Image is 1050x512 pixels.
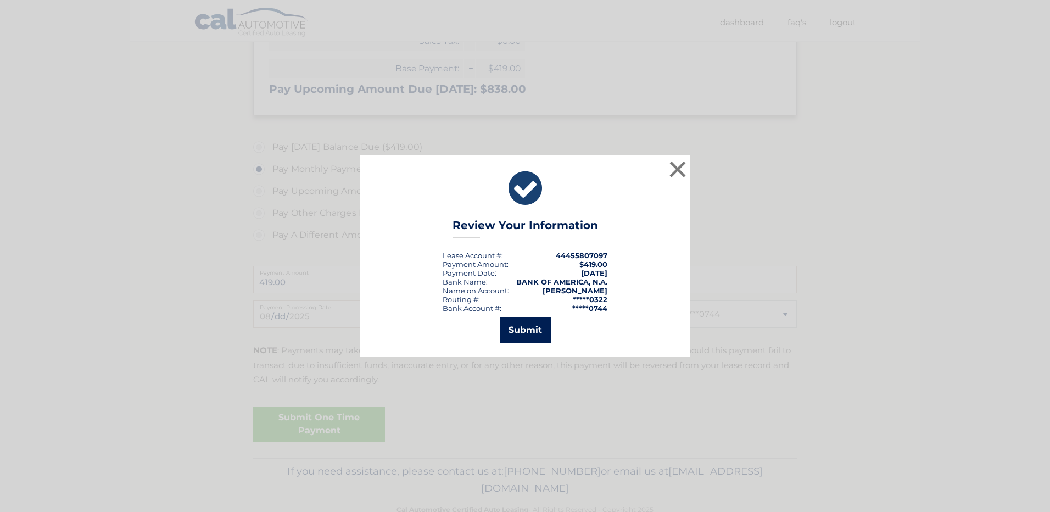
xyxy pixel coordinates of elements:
[443,269,495,277] span: Payment Date
[443,260,509,269] div: Payment Amount:
[443,304,501,313] div: Bank Account #:
[443,277,488,286] div: Bank Name:
[579,260,607,269] span: $419.00
[500,317,551,343] button: Submit
[443,251,503,260] div: Lease Account #:
[443,295,480,304] div: Routing #:
[516,277,607,286] strong: BANK OF AMERICA, N.A.
[581,269,607,277] span: [DATE]
[543,286,607,295] strong: [PERSON_NAME]
[556,251,607,260] strong: 44455807097
[443,286,509,295] div: Name on Account:
[453,219,598,238] h3: Review Your Information
[667,158,689,180] button: ×
[443,269,496,277] div: :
